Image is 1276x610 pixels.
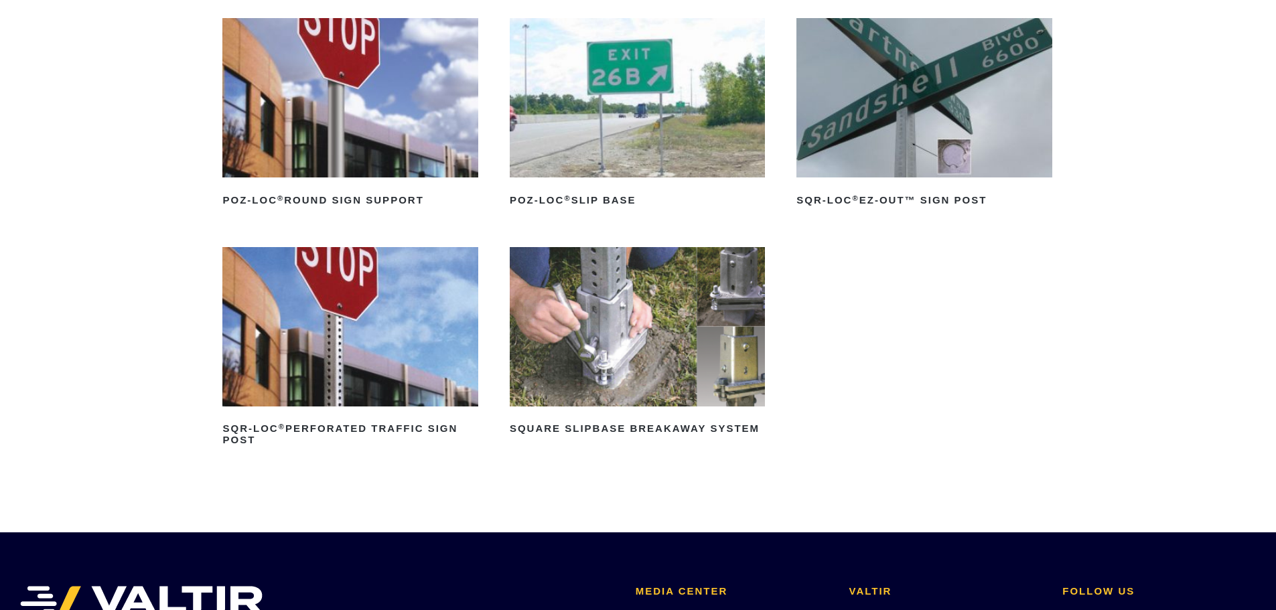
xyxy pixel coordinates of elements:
[222,418,478,451] h2: SQR-LOC Perforated Traffic Sign Post
[852,194,859,202] sup: ®
[222,247,478,451] a: SQR-LOC®Perforated Traffic Sign Post
[796,189,1052,211] h2: SQR-LOC EZ-Out™ Sign Post
[279,423,285,431] sup: ®
[849,586,1043,597] h2: VALTIR
[1062,586,1256,597] h2: FOLLOW US
[510,18,765,211] a: POZ-LOC®Slip Base
[510,189,765,211] h2: POZ-LOC Slip Base
[222,18,478,211] a: POZ-LOC®Round Sign Support
[796,18,1052,211] a: SQR-LOC®EZ-Out™ Sign Post
[564,194,571,202] sup: ®
[510,418,765,440] h2: Square Slipbase Breakaway System
[222,189,478,211] h2: POZ-LOC Round Sign Support
[510,247,765,440] a: Square Slipbase Breakaway System
[277,194,284,202] sup: ®
[636,586,829,597] h2: MEDIA CENTER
